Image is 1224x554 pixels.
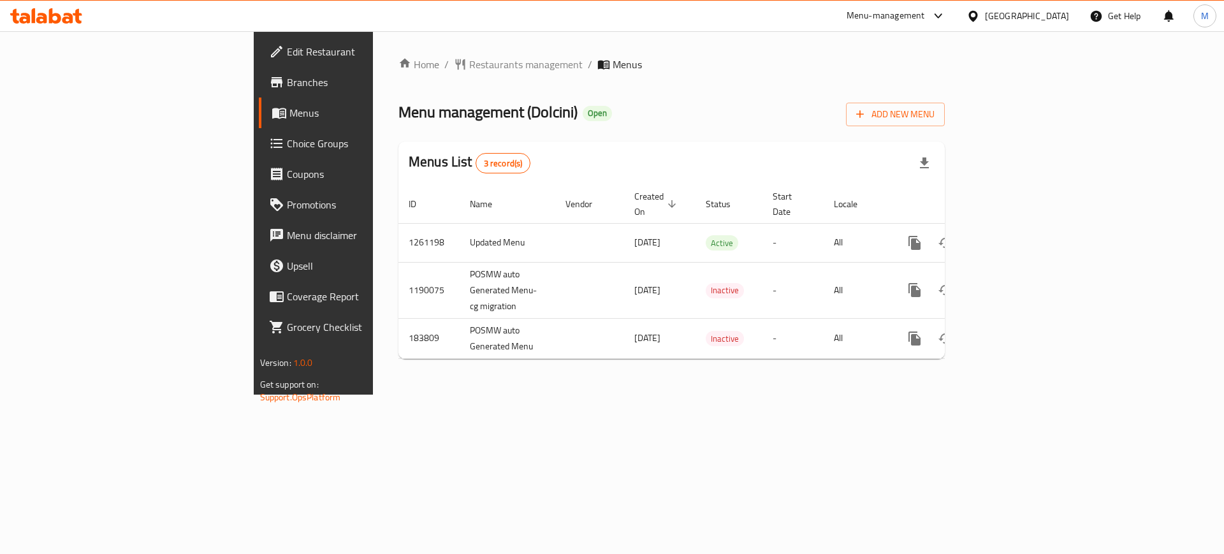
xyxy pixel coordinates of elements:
[634,234,660,251] span: [DATE]
[259,220,458,251] a: Menu disclaimer
[289,105,448,120] span: Menus
[824,223,889,262] td: All
[1201,9,1209,23] span: M
[706,332,744,346] span: Inactive
[706,236,738,251] span: Active
[930,275,961,305] button: Change Status
[773,189,808,219] span: Start Date
[900,275,930,305] button: more
[398,185,1032,359] table: enhanced table
[613,57,642,72] span: Menus
[856,106,935,122] span: Add New Menu
[588,57,592,72] li: /
[287,136,448,151] span: Choice Groups
[583,106,612,121] div: Open
[260,389,341,405] a: Support.OpsPlatform
[846,103,945,126] button: Add New Menu
[706,283,744,298] span: Inactive
[293,354,313,371] span: 1.0.0
[287,75,448,90] span: Branches
[634,282,660,298] span: [DATE]
[762,223,824,262] td: -
[900,228,930,258] button: more
[930,323,961,354] button: Change Status
[460,223,555,262] td: Updated Menu
[287,197,448,212] span: Promotions
[634,189,680,219] span: Created On
[634,330,660,346] span: [DATE]
[460,262,555,318] td: POSMW auto Generated Menu-cg migration
[930,228,961,258] button: Change Status
[460,318,555,358] td: POSMW auto Generated Menu
[762,262,824,318] td: -
[889,185,1032,224] th: Actions
[259,128,458,159] a: Choice Groups
[398,57,945,72] nav: breadcrumb
[260,376,319,393] span: Get support on:
[706,196,747,212] span: Status
[900,323,930,354] button: more
[287,166,448,182] span: Coupons
[259,36,458,67] a: Edit Restaurant
[409,152,530,173] h2: Menus List
[834,196,874,212] span: Locale
[259,159,458,189] a: Coupons
[409,196,433,212] span: ID
[259,98,458,128] a: Menus
[476,153,531,173] div: Total records count
[565,196,609,212] span: Vendor
[259,251,458,281] a: Upsell
[259,67,458,98] a: Branches
[398,98,578,126] span: Menu management ( Dolcini )
[287,289,448,304] span: Coverage Report
[470,196,509,212] span: Name
[824,262,889,318] td: All
[260,354,291,371] span: Version:
[985,9,1069,23] div: [GEOGRAPHIC_DATA]
[287,44,448,59] span: Edit Restaurant
[287,258,448,273] span: Upsell
[909,148,940,179] div: Export file
[287,319,448,335] span: Grocery Checklist
[454,57,583,72] a: Restaurants management
[762,318,824,358] td: -
[259,281,458,312] a: Coverage Report
[259,312,458,342] a: Grocery Checklist
[259,189,458,220] a: Promotions
[847,8,925,24] div: Menu-management
[469,57,583,72] span: Restaurants management
[583,108,612,119] span: Open
[824,318,889,358] td: All
[476,157,530,170] span: 3 record(s)
[706,235,738,251] div: Active
[287,228,448,243] span: Menu disclaimer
